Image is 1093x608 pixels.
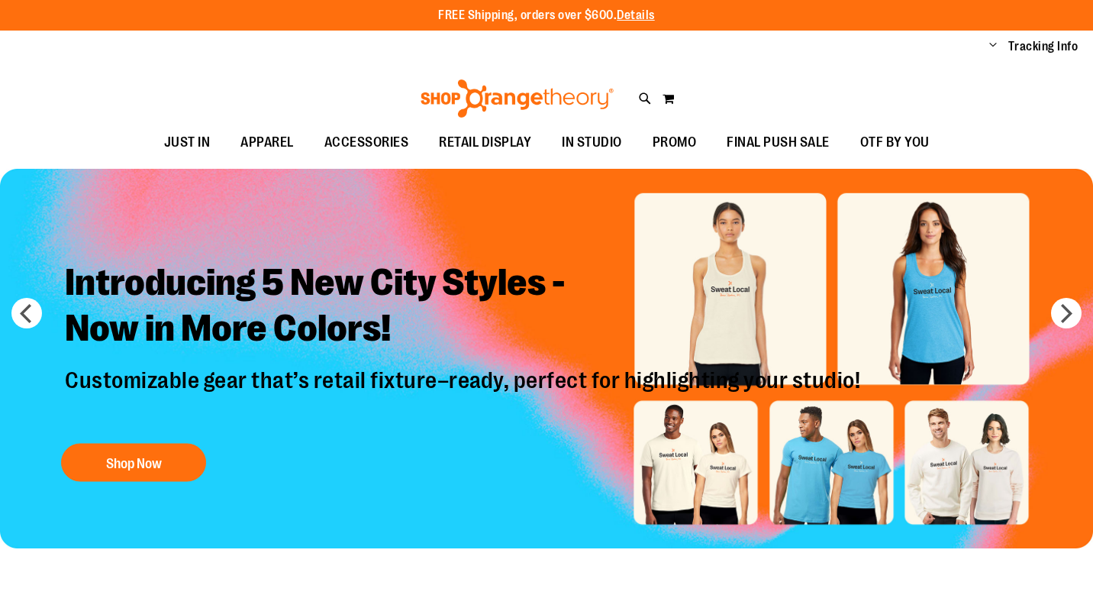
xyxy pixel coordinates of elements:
[240,125,294,160] span: APPAREL
[11,298,42,328] button: prev
[324,125,409,160] span: ACCESSORIES
[989,39,997,54] button: Account menu
[1008,38,1078,55] a: Tracking Info
[653,125,697,160] span: PROMO
[418,79,616,118] img: Shop Orangetheory
[309,125,424,160] a: ACCESSORIES
[61,443,206,481] button: Shop Now
[164,125,211,160] span: JUST IN
[637,125,712,160] a: PROMO
[562,125,622,160] span: IN STUDIO
[53,247,875,366] h2: Introducing 5 New City Styles - Now in More Colors!
[225,125,309,160] a: APPAREL
[860,125,930,160] span: OTF BY YOU
[617,8,655,22] a: Details
[711,125,845,160] a: FINAL PUSH SALE
[149,125,226,160] a: JUST IN
[1051,298,1082,328] button: next
[424,125,546,160] a: RETAIL DISPLAY
[53,366,875,428] p: Customizable gear that’s retail fixture–ready, perfect for highlighting your studio!
[439,125,531,160] span: RETAIL DISPLAY
[845,125,945,160] a: OTF BY YOU
[546,125,637,160] a: IN STUDIO
[438,7,655,24] p: FREE Shipping, orders over $600.
[727,125,830,160] span: FINAL PUSH SALE
[53,247,875,489] a: Introducing 5 New City Styles -Now in More Colors! Customizable gear that’s retail fixture–ready,...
